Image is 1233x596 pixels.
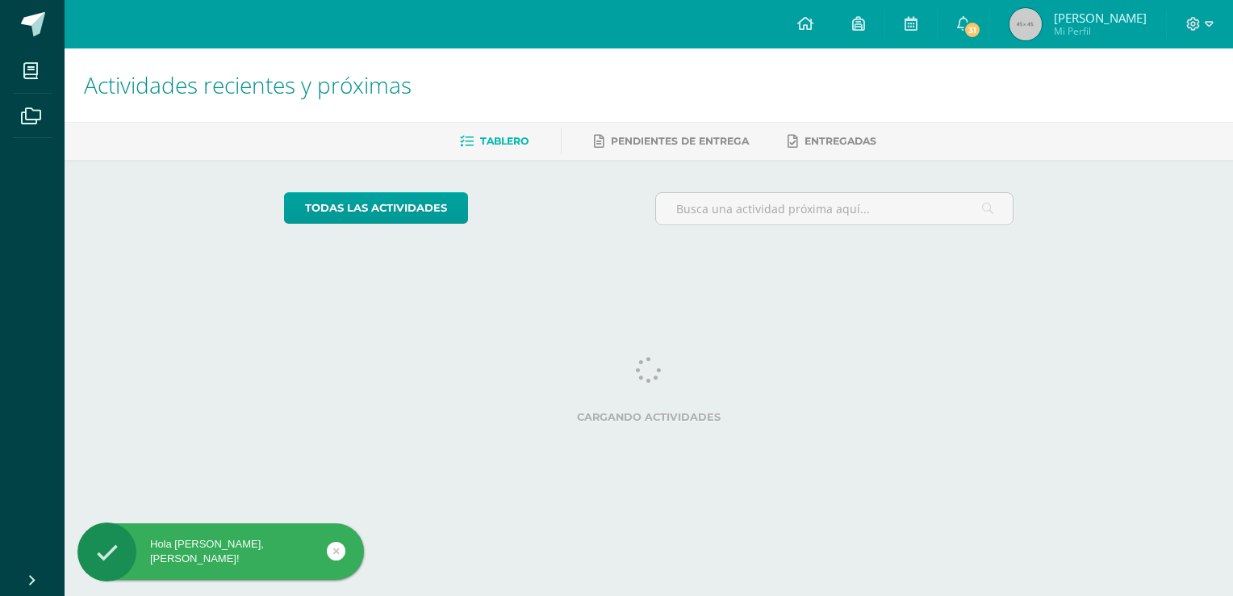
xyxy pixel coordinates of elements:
img: 45x45 [1009,8,1042,40]
a: Pendientes de entrega [594,128,749,154]
span: Entregadas [805,135,876,147]
span: Actividades recientes y próximas [84,69,412,100]
span: Mi Perfil [1054,24,1147,38]
span: [PERSON_NAME] [1054,10,1147,26]
div: Hola [PERSON_NAME], [PERSON_NAME]! [77,537,364,566]
span: 31 [963,21,981,39]
a: Tablero [460,128,529,154]
a: Entregadas [788,128,876,154]
a: todas las Actividades [284,192,468,224]
span: Tablero [480,135,529,147]
span: Pendientes de entrega [611,135,749,147]
input: Busca una actividad próxima aquí... [656,193,1014,225]
label: Cargando actividades [284,411,1014,423]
